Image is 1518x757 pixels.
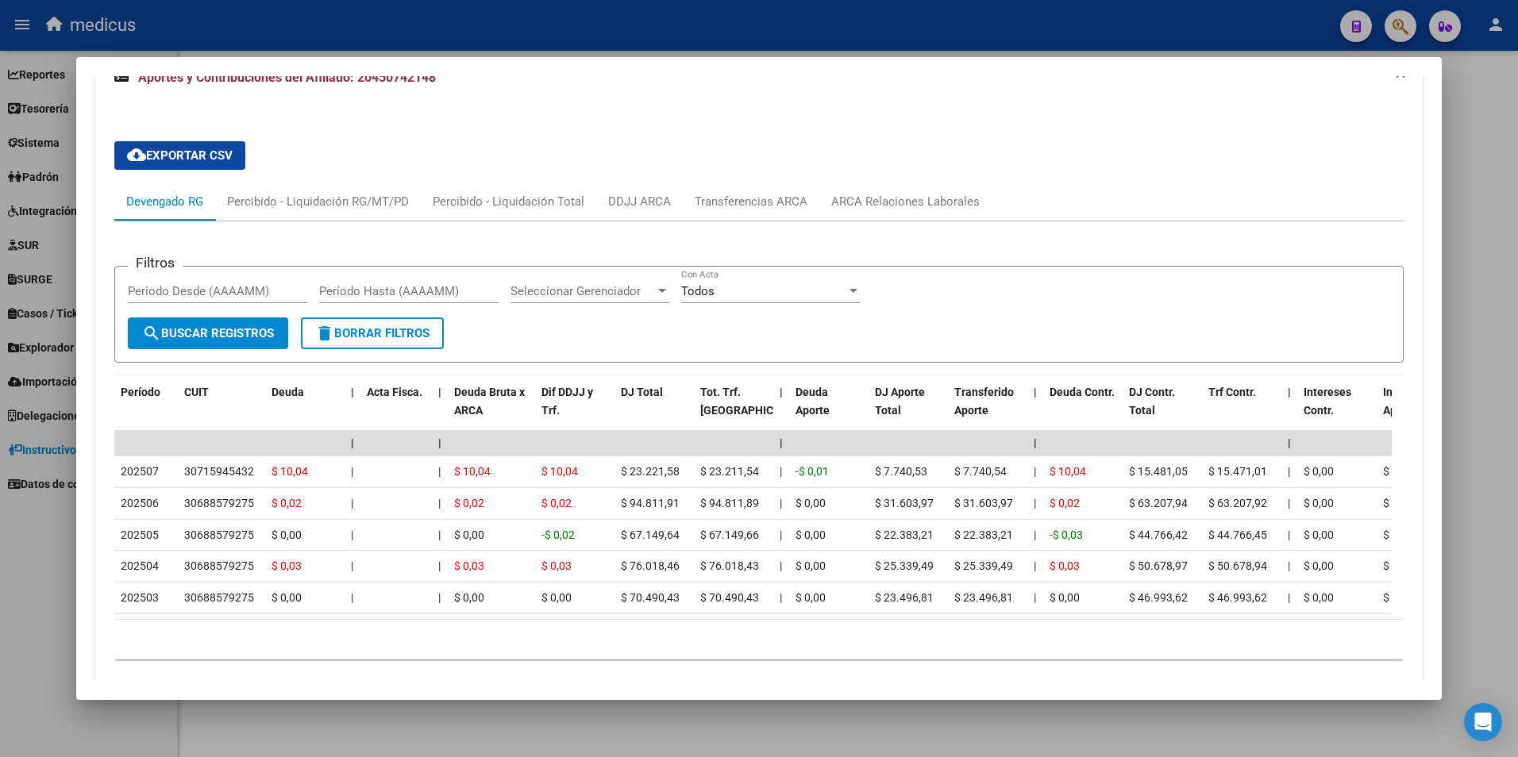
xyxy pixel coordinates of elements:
datatable-header-cell: | [432,375,448,445]
span: $ 46.993,62 [1129,591,1188,604]
span: | [351,386,354,398]
datatable-header-cell: Deuda Bruta x ARCA [448,375,535,445]
span: | [438,465,441,478]
datatable-header-cell: | [773,375,789,445]
datatable-header-cell: DJ Aporte Total [869,375,948,445]
span: Exportar CSV [127,148,233,163]
datatable-header-cell: Dif DDJJ y Trf. [535,375,615,445]
span: $ 22.383,21 [954,528,1013,541]
datatable-header-cell: | [1027,375,1043,445]
span: | [1034,591,1036,604]
span: $ 70.490,43 [700,591,759,604]
span: $ 0,00 [1050,591,1080,604]
span: $ 50.678,97 [1129,559,1188,572]
span: | [1288,591,1290,604]
span: 202505 [121,528,159,541]
span: -$ 0,01 [796,465,829,478]
span: | [438,436,441,449]
span: $ 0,02 [1050,497,1080,509]
div: Transferencias ARCA [695,193,807,210]
span: | [1288,465,1290,478]
span: $ 63.207,94 [1129,497,1188,509]
button: Buscar Registros [128,317,288,349]
mat-expansion-panel-header: Aportes y Contribuciones del Afiliado: 20450742148 [95,52,1424,103]
span: Intereses Aporte [1383,386,1431,417]
span: -$ 0,02 [541,528,575,541]
datatable-header-cell: Transferido Aporte [948,375,1027,445]
span: | [351,497,353,509]
span: $ 0,00 [1304,497,1334,509]
button: Exportar CSV [114,141,245,170]
div: DDJJ ARCA [608,193,671,210]
div: Open Intercom Messenger [1464,703,1502,741]
span: | [1034,436,1037,449]
span: Intereses Contr. [1304,386,1351,417]
span: $ 94.811,89 [700,497,759,509]
span: $ 0,00 [796,528,826,541]
datatable-header-cell: Deuda Aporte [789,375,869,445]
div: 30688579275 [184,557,254,575]
mat-icon: cloud_download [127,145,146,164]
span: Deuda Contr. [1050,386,1115,398]
span: | [351,465,353,478]
span: | [780,436,783,449]
span: | [780,591,782,604]
span: DJ Aporte Total [875,386,925,417]
span: $ 23.211,54 [700,465,759,478]
span: | [438,497,441,509]
span: Tot. Trf. [GEOGRAPHIC_DATA] [700,386,808,417]
span: $ 0,00 [541,591,572,604]
span: $ 50.678,94 [1208,559,1267,572]
span: $ 23.221,58 [621,465,680,478]
span: $ 0,00 [1383,465,1413,478]
span: $ 10,04 [272,465,308,478]
span: $ 0,03 [454,559,484,572]
span: $ 10,04 [454,465,491,478]
span: | [780,528,782,541]
span: Deuda Bruta x ARCA [454,386,525,417]
span: $ 44.766,42 [1129,528,1188,541]
div: 30688579275 [184,526,254,544]
span: $ 0,02 [454,497,484,509]
mat-icon: search [142,324,161,343]
span: Dif DDJJ y Trf. [541,386,593,417]
span: Acta Fisca. [367,386,422,398]
span: CUIT [184,386,209,398]
div: 30688579275 [184,589,254,607]
span: Trf Contr. [1208,386,1256,398]
span: -$ 0,03 [1050,528,1083,541]
datatable-header-cell: Tot. Trf. Bruto [694,375,773,445]
span: $ 94.811,91 [621,497,680,509]
span: Buscar Registros [142,326,274,340]
span: | [438,528,441,541]
span: 202504 [121,559,159,572]
span: | [351,591,353,604]
span: | [780,465,782,478]
h3: Filtros [128,254,183,271]
span: $ 25.339,49 [875,559,934,572]
span: | [1034,497,1036,509]
span: | [1034,386,1037,398]
span: $ 63.207,92 [1208,497,1267,509]
span: | [351,436,354,449]
span: Deuda [272,386,304,398]
span: $ 31.603,97 [954,497,1013,509]
span: $ 0,00 [454,591,484,604]
span: Período [121,386,160,398]
div: Aportes y Contribuciones del Afiliado: 20450742148 [95,103,1424,697]
span: 202507 [121,465,159,478]
datatable-header-cell: Período [114,375,178,445]
div: ARCA Relaciones Laborales [831,193,980,210]
span: $ 0,00 [1383,528,1413,541]
span: DJ Total [621,386,663,398]
div: Percibido - Liquidación RG/MT/PD [227,193,409,210]
span: $ 0,00 [454,528,484,541]
span: | [1034,559,1036,572]
span: | [351,528,353,541]
div: 30715945432 [184,463,254,481]
datatable-header-cell: | [345,375,360,445]
span: Transferido Aporte [954,386,1014,417]
span: $ 10,04 [1050,465,1086,478]
div: Devengado RG [126,193,203,210]
span: $ 0,00 [1304,591,1334,604]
